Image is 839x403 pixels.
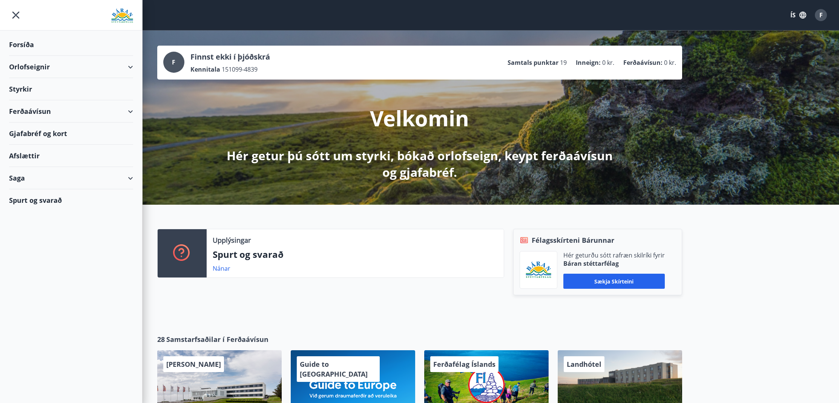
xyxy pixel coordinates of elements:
p: Velkomin [370,104,469,132]
div: Orlofseignir [9,56,133,78]
p: Ferðaávísun : [623,58,663,67]
div: Gjafabréf og kort [9,123,133,145]
p: Kennitala [190,65,220,74]
p: Samtals punktar [508,58,558,67]
span: Guide to [GEOGRAPHIC_DATA] [300,360,368,378]
span: 0 kr. [602,58,614,67]
span: Samstarfsaðilar í Ferðaávísun [166,334,268,344]
span: 151099-4839 [222,65,258,74]
a: Nánar [213,264,230,273]
span: Félagsskírteni Bárunnar [532,235,614,245]
p: Upplýsingar [213,235,251,245]
span: 19 [560,58,567,67]
span: 28 [157,334,165,344]
span: F [172,58,175,66]
p: Finnst ekki í þjóðskrá [190,52,270,62]
div: Spurt og svarað [9,189,133,211]
div: Saga [9,167,133,189]
img: Bz2lGXKH3FXEIQKvoQ8VL0Fr0uCiWgfgA3I6fSs8.png [526,261,551,279]
button: Sækja skírteini [563,274,665,289]
p: Hér getur þú sótt um styrki, bókað orlofseign, keypt ferðaávísun og gjafabréf. [221,147,619,181]
button: F [812,6,830,24]
span: [PERSON_NAME] [166,360,221,369]
div: Styrkir [9,78,133,100]
img: union_logo [111,8,133,23]
p: Spurt og svarað [213,248,498,261]
p: Báran stéttarfélag [563,259,665,268]
div: Forsíða [9,34,133,56]
span: Ferðafélag Íslands [433,360,495,369]
span: 0 kr. [664,58,676,67]
span: F [819,11,823,19]
p: Inneign : [576,58,601,67]
p: Hér geturðu sótt rafræn skilríki fyrir [563,251,665,259]
span: Landhótel [567,360,601,369]
button: menu [9,8,23,22]
div: Afslættir [9,145,133,167]
button: ÍS [786,8,810,22]
div: Ferðaávísun [9,100,133,123]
